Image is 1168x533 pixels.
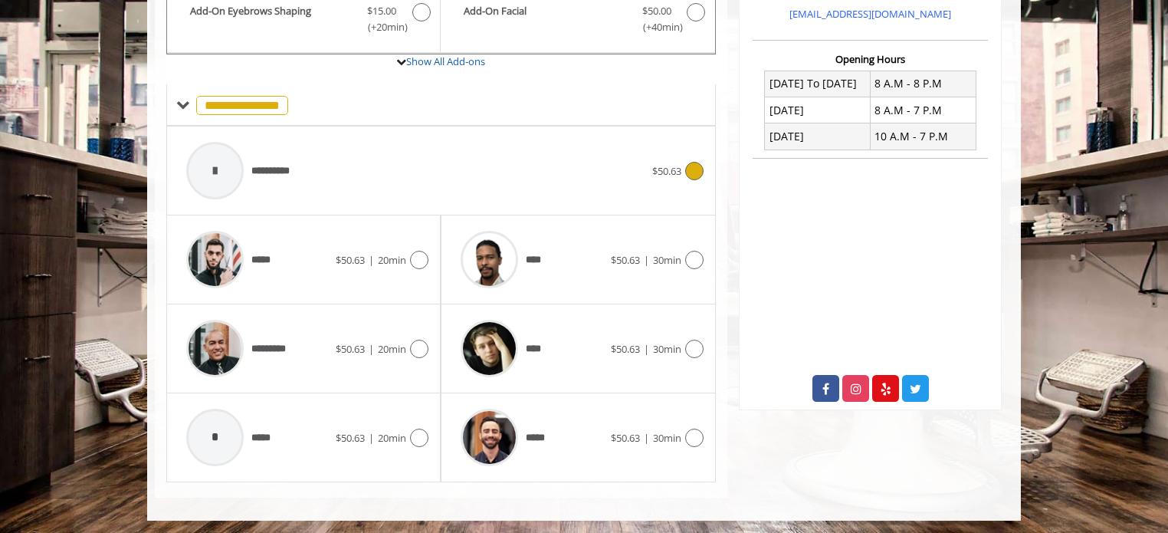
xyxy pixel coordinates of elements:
span: 30min [653,253,681,267]
span: | [369,253,374,267]
td: 8 A.M - 7 P.M [870,97,976,123]
a: Show All Add-ons [406,54,485,68]
span: $15.00 [367,3,396,19]
span: $50.63 [336,253,365,267]
span: 30min [653,431,681,445]
span: $50.63 [336,342,365,356]
span: | [369,431,374,445]
span: 20min [378,342,406,356]
span: $50.00 [642,3,671,19]
label: Add-On Facial [448,3,707,39]
span: 20min [378,431,406,445]
td: 10 A.M - 7 P.M [870,123,976,150]
span: $50.63 [652,164,681,178]
span: $50.63 [611,342,640,356]
td: [DATE] To [DATE] [765,71,871,97]
b: Add-On Facial [464,3,626,35]
b: Add-On Eyebrows Shaping [190,3,352,35]
span: $50.63 [336,431,365,445]
span: | [644,431,649,445]
span: (+20min ) [359,19,405,35]
span: | [369,342,374,356]
a: [EMAIL_ADDRESS][DOMAIN_NAME] [789,7,951,21]
span: (+40min ) [634,19,679,35]
label: Add-On Eyebrows Shaping [175,3,432,39]
span: 30min [653,342,681,356]
td: [DATE] [765,123,871,150]
span: | [644,342,649,356]
td: 8 A.M - 8 P.M [870,71,976,97]
span: $50.63 [611,431,640,445]
span: 20min [378,253,406,267]
span: | [644,253,649,267]
h3: Opening Hours [753,54,988,64]
td: [DATE] [765,97,871,123]
span: $50.63 [611,253,640,267]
